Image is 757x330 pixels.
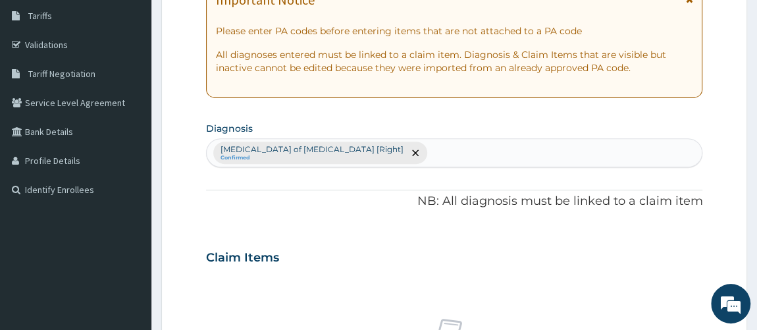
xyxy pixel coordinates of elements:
span: Tariffs [28,10,52,22]
p: All diagnoses entered must be linked to a claim item. Diagnosis & Claim Items that are visible bu... [216,48,693,74]
small: Confirmed [221,155,404,161]
p: NB: All diagnosis must be linked to a claim item [206,193,703,210]
textarea: Type your message and hit 'Enter' [7,204,251,250]
h3: Claim Items [206,251,279,265]
span: Tariff Negotiation [28,68,95,80]
div: Minimize live chat window [216,7,248,38]
img: d_794563401_company_1708531726252_794563401 [24,66,53,99]
div: Chat with us now [68,74,221,91]
p: Please enter PA codes before entering items that are not attached to a PA code [216,24,693,38]
p: [MEDICAL_DATA] of [MEDICAL_DATA] [Right] [221,144,404,155]
span: We're online! [76,88,182,221]
label: Diagnosis [206,122,253,135]
span: remove selection option [409,147,421,159]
